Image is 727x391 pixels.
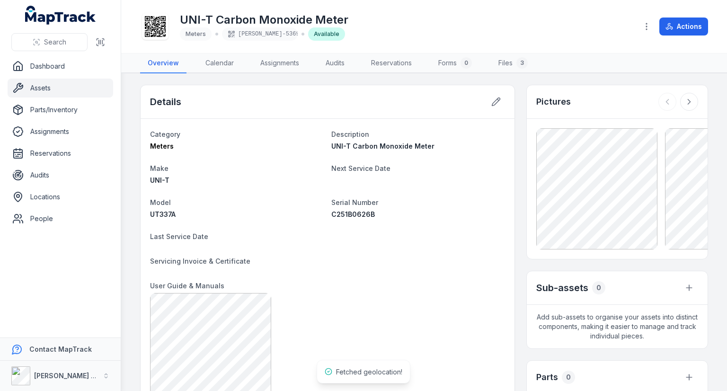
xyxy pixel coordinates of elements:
a: Reservations [8,144,113,163]
span: Model [150,198,171,206]
div: Available [308,27,345,41]
div: 0 [592,281,605,294]
a: Audits [8,166,113,185]
span: Add sub-assets to organise your assets into distinct components, making it easier to manage and t... [527,305,708,348]
span: Search [44,37,66,47]
a: Reservations [363,53,419,73]
a: Audits [318,53,352,73]
h3: Parts [536,371,558,384]
strong: Contact MapTrack [29,345,92,353]
h2: Details [150,95,181,108]
span: UNI-T [150,176,169,184]
a: Files3 [491,53,535,73]
span: Last Service Date [150,232,208,240]
div: 0 [461,57,472,69]
div: 0 [562,371,575,384]
span: Servicing Invoice & Certificate [150,257,250,265]
span: User Guide & Manuals [150,282,224,290]
strong: [PERSON_NAME] Air [34,372,100,380]
h2: Sub-assets [536,281,588,294]
a: Forms0 [431,53,479,73]
h1: UNI-T Carbon Monoxide Meter [180,12,348,27]
a: MapTrack [25,6,96,25]
a: Locations [8,187,113,206]
button: Actions [659,18,708,36]
span: Fetched geolocation! [336,368,402,376]
span: Make [150,164,168,172]
div: [PERSON_NAME]-5369 [222,27,298,41]
a: People [8,209,113,228]
span: C251B0626B [331,210,375,218]
a: Overview [140,53,186,73]
span: Category [150,130,180,138]
div: 3 [516,57,528,69]
span: UNI-T Carbon Monoxide Meter [331,142,434,150]
span: Serial Number [331,198,378,206]
a: Assignments [253,53,307,73]
a: Assets [8,79,113,98]
span: Description [331,130,369,138]
a: Dashboard [8,57,113,76]
span: Meters [186,30,206,37]
a: Calendar [198,53,241,73]
span: Next Service Date [331,164,390,172]
span: UT337A [150,210,176,218]
a: Parts/Inventory [8,100,113,119]
button: Search [11,33,88,51]
a: Assignments [8,122,113,141]
span: Meters [150,142,174,150]
h3: Pictures [536,95,571,108]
